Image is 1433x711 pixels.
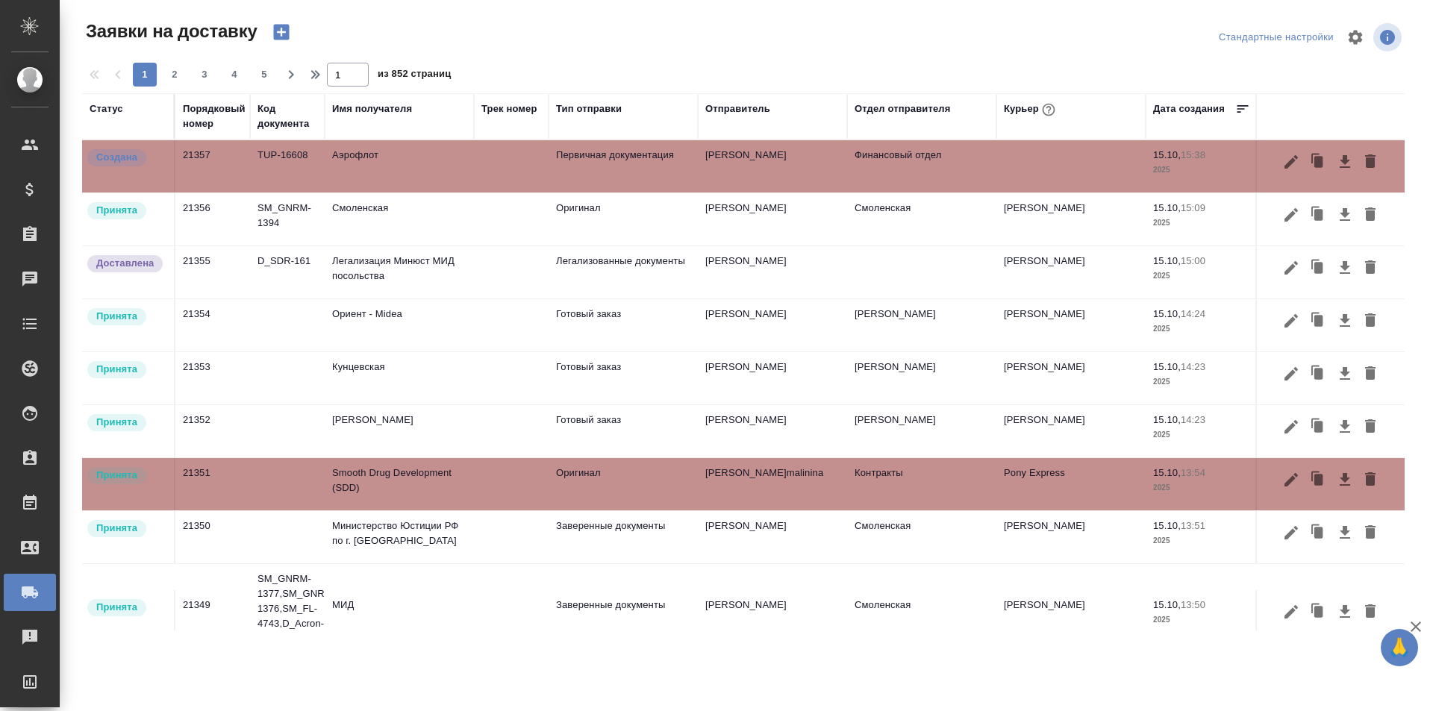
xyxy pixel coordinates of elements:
button: Скачать [1332,254,1358,282]
p: 15.10, [1153,202,1181,213]
p: 2025 [1153,613,1250,627]
div: Отправитель [705,101,770,116]
td: [PERSON_NAME] [996,299,1146,351]
p: 2025 [1153,322,1250,336]
button: Скачать [1332,413,1358,441]
p: 2025 [1153,163,1250,178]
button: Удалить [1358,466,1383,494]
td: [PERSON_NAME] [698,246,847,298]
td: [PERSON_NAME] [698,511,847,563]
td: Заверенные документы [549,590,698,642]
div: split button [1215,26,1337,49]
p: 14:23 [1181,414,1205,425]
button: Редактировать [1279,360,1304,388]
p: Принята [96,600,137,615]
td: [PERSON_NAME] [698,193,847,245]
div: Имя получателя [332,101,412,116]
button: Редактировать [1279,598,1304,626]
button: Скачать [1332,307,1358,335]
div: Курьер назначен [86,466,166,486]
td: [PERSON_NAME] [996,352,1146,404]
td: 21356 [175,193,250,245]
p: 15.10, [1153,149,1181,160]
p: 2025 [1153,216,1250,231]
td: Ориент - Midea [325,299,474,351]
button: 🙏 [1381,629,1418,666]
td: Готовый заказ [549,299,698,351]
button: Клонировать [1304,201,1332,229]
td: [PERSON_NAME] [996,193,1146,245]
div: Курьер назначен [86,360,166,380]
td: Кунцевская [325,352,474,404]
span: из 852 страниц [378,65,451,87]
td: Оригинал [549,458,698,510]
button: Редактировать [1279,519,1304,547]
button: При выборе курьера статус заявки автоматически поменяется на «Принята» [1039,100,1058,119]
p: Принята [96,362,137,377]
td: D_SDR-161 [250,246,325,298]
p: 2025 [1153,269,1250,284]
td: SM_GNRM-1377,SM_GNRM-1376,SM_FL-4743,D_Acron-76,D_Acron-77 [250,564,325,668]
td: Контракты [847,458,996,510]
td: Готовый заказ [549,352,698,404]
button: Редактировать [1279,307,1304,335]
div: Порядковый номер [183,101,246,131]
div: Дата создания [1153,101,1225,116]
p: 2025 [1153,480,1250,495]
p: 13:51 [1181,520,1205,531]
button: Клонировать [1304,360,1332,388]
button: 5 [252,63,276,87]
td: 21353 [175,352,250,404]
td: [PERSON_NAME] [996,246,1146,298]
button: Удалить [1358,254,1383,282]
div: Код документа [257,101,317,131]
button: Скачать [1332,201,1358,229]
button: Редактировать [1279,466,1304,494]
td: Заверенные документы [549,511,698,563]
td: Первичная документация [549,140,698,192]
button: Создать [263,19,299,45]
span: 🙏 [1387,632,1412,663]
p: 15.10, [1153,255,1181,266]
td: [PERSON_NAME] [847,299,996,351]
span: 3 [193,67,216,82]
td: 21355 [175,246,250,298]
button: Редактировать [1279,148,1304,176]
div: Отдел отправителя [855,101,950,116]
button: Клонировать [1304,413,1332,441]
td: 21352 [175,405,250,457]
button: Редактировать [1279,413,1304,441]
p: 13:54 [1181,467,1205,478]
div: Трек номер [481,101,537,116]
td: [PERSON_NAME] [996,511,1146,563]
p: 15.10, [1153,599,1181,610]
button: 2 [163,63,187,87]
td: [PERSON_NAME] [698,352,847,404]
td: [PERSON_NAME] [698,405,847,457]
button: Редактировать [1279,201,1304,229]
span: Посмотреть информацию [1373,23,1405,51]
p: Принята [96,468,137,483]
td: Финансовый отдел [847,140,996,192]
td: Смоленская [847,590,996,642]
button: Скачать [1332,360,1358,388]
p: 2025 [1153,427,1250,442]
td: Pony Express [996,458,1146,510]
div: Курьер [1004,100,1058,119]
p: 15:09 [1181,202,1205,213]
td: Легализация Минюст МИД посольства [325,246,474,298]
button: Клонировать [1304,466,1332,494]
td: Smooth Drug Development (SDD) [325,458,474,510]
td: [PERSON_NAME] [698,299,847,351]
p: Принята [96,415,137,430]
p: 15:38 [1181,149,1205,160]
button: Клонировать [1304,148,1332,176]
span: Настроить таблицу [1337,19,1373,55]
td: TUP-16608 [250,140,325,192]
td: [PERSON_NAME] [325,405,474,457]
div: Документы доставлены, фактическая дата доставки проставиться автоматически [86,254,166,274]
p: 14:23 [1181,361,1205,372]
td: Легализованные документы [549,246,698,298]
button: Удалить [1358,519,1383,547]
p: 15.10, [1153,414,1181,425]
